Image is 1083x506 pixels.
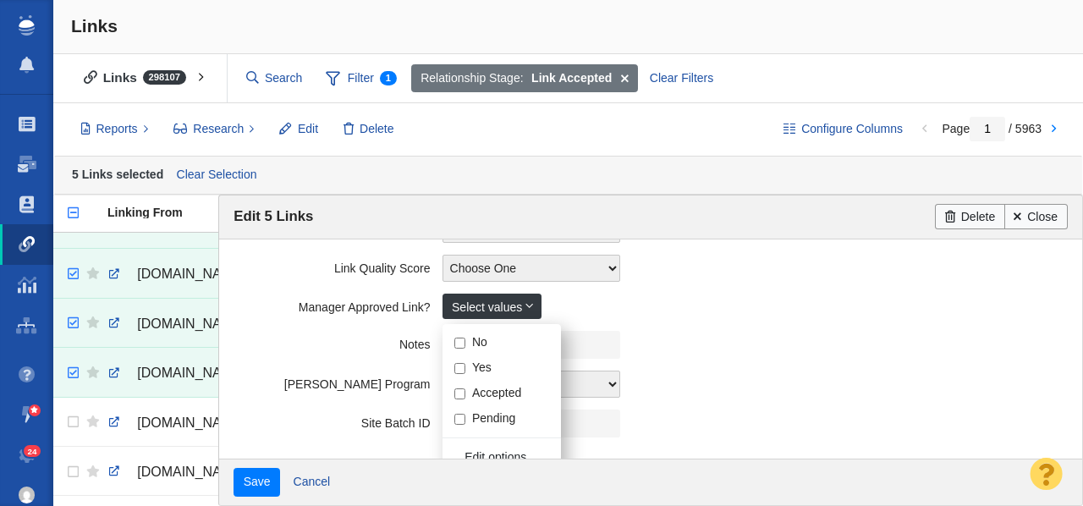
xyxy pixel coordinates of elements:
[137,316,280,331] span: [DOMAIN_NAME][URL]
[137,267,280,281] span: [DOMAIN_NAME][URL]
[360,120,393,138] span: Delete
[137,366,280,380] span: [DOMAIN_NAME][URL]
[531,69,612,87] strong: Link Accepted
[472,334,487,349] label: No
[107,359,261,388] a: [DOMAIN_NAME][URL]
[71,115,158,144] button: Reports
[234,371,442,392] label: [PERSON_NAME] Program
[107,409,261,437] a: [DOMAIN_NAME][URL]
[193,120,244,138] span: Research
[234,468,280,497] input: Save
[107,206,275,218] div: Linking From
[234,410,442,431] label: Site Batch ID
[801,120,903,138] span: Configure Columns
[71,16,118,36] span: Links
[443,444,573,469] a: Edit options...
[774,115,913,144] button: Configure Columns
[137,465,280,479] span: [DOMAIN_NAME][URL]
[380,71,397,85] span: 1
[137,415,280,430] span: [DOMAIN_NAME][URL]
[316,63,406,95] span: Filter
[640,64,723,93] div: Clear Filters
[96,120,138,138] span: Reports
[107,206,275,221] a: Linking From
[107,260,261,289] a: [DOMAIN_NAME][URL]
[19,487,36,503] img: 4d4450a2c5952a6e56f006464818e682
[298,120,318,138] span: Edit
[472,410,515,426] label: Pending
[107,458,261,487] a: [DOMAIN_NAME][URL]
[270,115,327,144] button: Edit
[472,360,492,375] label: Yes
[173,162,261,188] a: Clear Selection
[942,122,1042,135] span: Page / 5963
[164,115,265,144] button: Research
[19,15,34,36] img: buzzstream_logo_iconsimple.png
[334,115,404,144] button: Delete
[234,294,442,315] label: Manager Approved Link?
[234,331,442,352] label: Notes
[72,167,163,180] strong: 5 Links selected
[1004,204,1068,229] a: Close
[935,204,1004,229] a: Delete
[234,208,313,224] span: Edit 5 Links
[421,69,523,87] span: Relationship Stage:
[234,255,442,276] label: Link Quality Score
[472,385,521,400] label: Accepted
[443,294,541,319] a: Select values
[283,470,340,495] a: Cancel
[107,310,261,338] a: [DOMAIN_NAME][URL]
[24,445,41,458] span: 24
[239,63,311,93] input: Search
